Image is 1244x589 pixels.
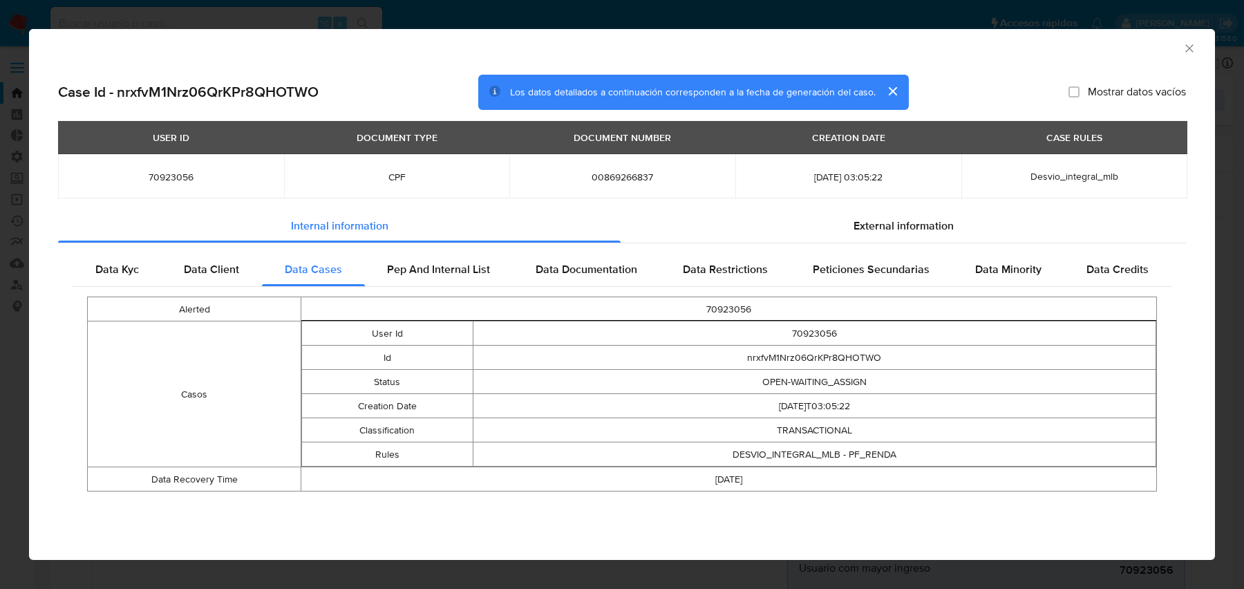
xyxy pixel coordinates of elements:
[184,261,239,277] span: Data Client
[1182,41,1195,54] button: Cerrar ventana
[975,261,1042,277] span: Data Minority
[75,171,267,183] span: 70923056
[510,85,876,99] span: Los datos detallados a continuación corresponden a la fecha de generación del caso.
[58,209,1186,243] div: Detailed info
[29,29,1215,560] div: closure-recommendation-modal
[88,467,301,492] td: Data Recovery Time
[144,126,198,149] div: USER ID
[302,418,473,442] td: Classification
[302,346,473,370] td: Id
[1068,86,1080,97] input: Mostrar datos vacíos
[536,261,637,277] span: Data Documentation
[88,297,301,321] td: Alerted
[88,321,301,467] td: Casos
[302,442,473,467] td: Rules
[302,321,473,346] td: User Id
[301,171,493,183] span: CPF
[302,394,473,418] td: Creation Date
[301,467,1157,492] td: [DATE]
[291,218,388,234] span: Internal information
[473,394,1156,418] td: [DATE]T03:05:22
[387,261,490,277] span: Pep And Internal List
[348,126,446,149] div: DOCUMENT TYPE
[1088,85,1186,99] span: Mostrar datos vacíos
[301,297,1157,321] td: 70923056
[1086,261,1149,277] span: Data Credits
[526,171,719,183] span: 00869266837
[473,418,1156,442] td: TRANSACTIONAL
[565,126,679,149] div: DOCUMENT NUMBER
[302,370,473,394] td: Status
[683,261,768,277] span: Data Restrictions
[473,346,1156,370] td: nrxfvM1Nrz06QrKPr8QHOTWO
[752,171,945,183] span: [DATE] 03:05:22
[473,321,1156,346] td: 70923056
[58,83,319,101] h2: Case Id - nrxfvM1Nrz06QrKPr8QHOTWO
[854,218,954,234] span: External information
[804,126,894,149] div: CREATION DATE
[473,370,1156,394] td: OPEN-WAITING_ASSIGN
[285,261,342,277] span: Data Cases
[473,442,1156,467] td: DESVIO_INTEGRAL_MLB - PF_RENDA
[1030,169,1118,183] span: Desvio_integral_mlb
[876,75,909,108] button: cerrar
[813,261,930,277] span: Peticiones Secundarias
[73,253,1171,286] div: Detailed internal info
[95,261,139,277] span: Data Kyc
[1038,126,1111,149] div: CASE RULES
